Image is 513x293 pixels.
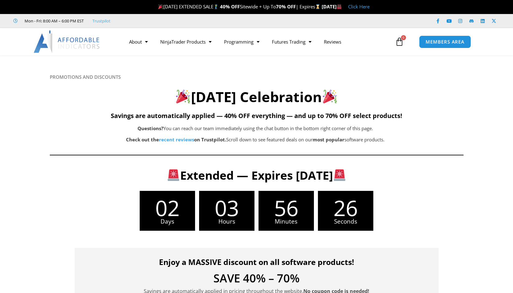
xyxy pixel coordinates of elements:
img: ⌛ [315,4,320,9]
a: 0 [386,33,413,51]
a: About [123,35,154,49]
img: 🎉 [176,89,190,103]
span: Days [140,219,195,224]
strong: [DATE] [322,3,342,10]
a: NinjaTrader Products [154,35,218,49]
span: 03 [199,197,254,219]
h2: [DATE] Celebration [50,88,464,106]
strong: 70% OFF [276,3,296,10]
img: 🏌️‍♂️ [214,4,218,9]
span: 56 [259,197,314,219]
a: recent reviews [159,136,194,143]
p: You can reach our team immediately using the chat button in the bottom right corner of this page. [81,124,430,133]
a: Click Here [348,3,370,10]
h3: Extended — Expires [DATE] [82,168,431,183]
strong: Check out the on Trustpilot. [126,136,226,143]
img: 🏭 [337,4,342,9]
span: Minutes [259,219,314,224]
span: 0 [401,35,406,40]
p: Scroll down to see featured deals on our software products. [81,135,430,144]
span: MEMBERS AREA [426,40,464,44]
b: most popular [313,136,344,143]
span: Hours [199,219,254,224]
h6: PROMOTIONS AND DISCOUNTS [50,74,464,80]
span: Seconds [318,219,373,224]
a: Trustpilot [92,17,110,25]
img: 🎉 [158,4,163,9]
nav: Menu [123,35,394,49]
span: Mon - Fri: 8:00 AM – 6:00 PM EST [23,17,84,25]
span: 02 [140,197,195,219]
b: Questions? [138,125,163,131]
h4: Enjoy a MASSIVE discount on all software products! [84,257,429,267]
a: Programming [218,35,266,49]
strong: 40% OFF [220,3,240,10]
img: 🎉 [323,89,337,103]
img: 🚨 [168,169,179,181]
h4: SAVE 40% – 70% [84,273,429,284]
a: Futures Trading [266,35,318,49]
a: Reviews [318,35,347,49]
h5: Savings are automatically applied — 40% OFF everything — and up to 70% OFF select products! [50,112,464,120]
img: LogoAI | Affordable Indicators – NinjaTrader [34,31,100,53]
span: [DATE] EXTENDED SALE Sitewide + Up To | Expires [157,3,322,10]
a: MEMBERS AREA [419,35,471,48]
img: 🚨 [334,169,345,181]
span: 26 [318,197,373,219]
